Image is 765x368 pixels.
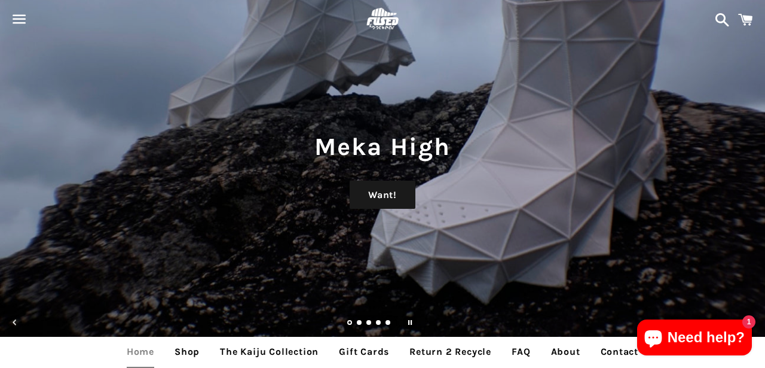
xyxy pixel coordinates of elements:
[592,337,648,367] a: Contact
[634,320,755,358] inbox-online-store-chat: Shopify online store chat
[350,181,415,209] a: Want!
[166,337,209,367] a: Shop
[366,321,372,327] a: Load slide 3
[347,321,353,327] a: Slide 1, current
[503,337,539,367] a: FAQ
[330,337,398,367] a: Gift Cards
[400,337,500,367] a: Return 2 Recycle
[542,337,589,367] a: About
[357,321,363,327] a: Load slide 2
[376,321,382,327] a: Load slide 4
[211,337,328,367] a: The Kaiju Collection
[385,321,391,327] a: Load slide 5
[397,309,423,336] button: Pause slideshow
[12,129,753,164] h1: Meka High
[737,309,763,336] button: Next slide
[2,309,28,336] button: Previous slide
[118,337,163,367] a: Home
